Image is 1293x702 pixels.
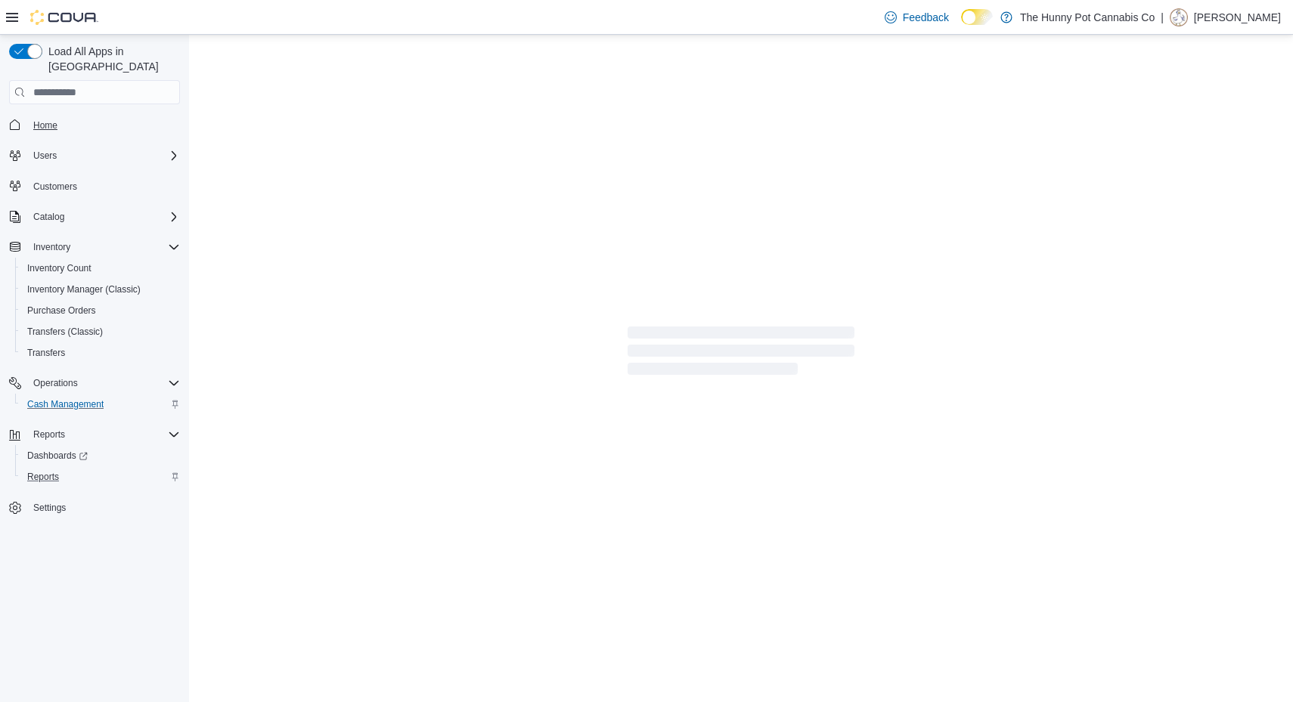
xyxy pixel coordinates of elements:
button: Users [27,147,63,165]
span: Operations [27,374,180,392]
span: Reports [27,471,59,483]
span: Customers [33,181,77,193]
button: Catalog [3,206,186,227]
a: Dashboards [15,445,186,466]
span: Transfers [27,347,65,359]
img: Cova [30,10,98,25]
span: Settings [27,498,180,517]
span: Inventory Count [21,259,180,277]
a: Purchase Orders [21,302,102,320]
span: Catalog [27,208,180,226]
span: Catalog [33,211,64,223]
button: Reports [15,466,186,487]
button: Reports [27,425,71,444]
span: Operations [33,377,78,389]
button: Catalog [27,208,70,226]
span: Home [27,115,180,134]
a: Feedback [879,2,955,32]
a: Dashboards [21,447,94,465]
a: Inventory Manager (Classic) [21,280,147,298]
span: Home [33,119,57,131]
button: Purchase Orders [15,300,186,321]
button: Transfers (Classic) [15,321,186,342]
span: Loading [628,329,854,378]
span: Reports [33,428,65,441]
a: Reports [21,468,65,486]
button: Inventory Count [15,258,186,279]
button: Transfers [15,342,186,363]
p: [PERSON_NAME] [1194,8,1281,26]
button: Operations [3,373,186,394]
span: Reports [27,425,180,444]
a: Customers [27,178,83,196]
a: Settings [27,499,72,517]
span: Inventory Manager (Classic) [21,280,180,298]
span: Cash Management [21,395,180,413]
button: Settings [3,496,186,518]
span: Transfers [21,344,180,362]
input: Dark Mode [961,9,993,25]
span: Dashboards [27,450,88,462]
a: Transfers [21,344,71,362]
span: Users [33,150,57,162]
button: Inventory [27,238,76,256]
button: Operations [27,374,84,392]
p: | [1161,8,1164,26]
span: Transfers (Classic) [21,323,180,341]
a: Home [27,116,64,135]
span: Feedback [903,10,949,25]
span: Dark Mode [961,25,962,26]
span: Inventory [33,241,70,253]
span: Users [27,147,180,165]
button: Customers [3,175,186,197]
button: Home [3,113,186,135]
span: Purchase Orders [21,302,180,320]
span: Inventory Manager (Classic) [27,283,141,295]
span: Inventory [27,238,180,256]
span: Reports [21,468,180,486]
span: Settings [33,502,66,514]
a: Transfers (Classic) [21,323,109,341]
nav: Complex example [9,107,180,558]
button: Inventory [3,237,186,258]
a: Inventory Count [21,259,98,277]
span: Transfers (Classic) [27,326,103,338]
span: Inventory Count [27,262,91,274]
button: Reports [3,424,186,445]
span: Purchase Orders [27,305,96,317]
button: Inventory Manager (Classic) [15,279,186,300]
div: Dillon Marquez [1170,8,1188,26]
a: Cash Management [21,395,110,413]
button: Users [3,145,186,166]
p: The Hunny Pot Cannabis Co [1020,8,1155,26]
span: Cash Management [27,398,104,410]
span: Load All Apps in [GEOGRAPHIC_DATA] [42,44,180,74]
span: Customers [27,177,180,196]
button: Cash Management [15,394,186,415]
span: Dashboards [21,447,180,465]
